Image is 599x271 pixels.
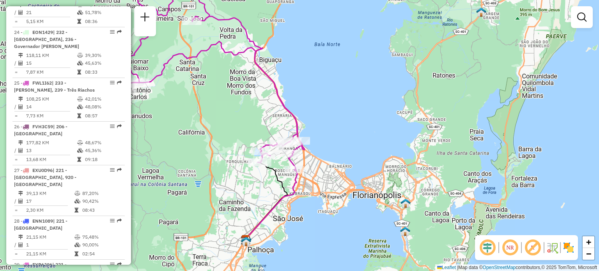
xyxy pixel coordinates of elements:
[14,18,18,25] td: =
[18,105,23,109] i: Total de Atividades
[562,241,575,254] img: Exibir/Ocultar setores
[583,248,594,260] a: Zoom out
[74,208,78,213] i: Tempo total em rota
[85,9,122,16] td: 51,78%
[14,156,18,163] td: =
[574,9,590,25] a: Exibir filtros
[82,197,121,205] td: 90,42%
[74,235,80,239] i: % de utilização do peso
[18,191,23,196] i: Distância Total
[583,236,594,248] a: Zoom in
[137,9,153,27] a: Nova sessão e pesquisa
[82,233,121,241] td: 75,48%
[14,241,18,249] td: /
[117,30,122,34] em: Rota exportada
[77,19,81,24] i: Tempo total em rota
[85,112,122,120] td: 08:57
[110,218,115,223] em: Opções
[26,112,77,120] td: 7,73 KM
[32,167,53,173] span: EXU0D96
[401,198,411,208] img: Ilha Centro
[26,197,74,205] td: 17
[26,233,74,241] td: 21,15 KM
[14,206,18,214] td: =
[85,18,122,25] td: 08:36
[586,237,591,247] span: +
[77,113,81,118] i: Tempo total em rota
[82,190,121,197] td: 87,20%
[85,51,122,59] td: 39,30%
[14,80,95,93] span: | 233 - [PERSON_NAME], 239 - Três Riachos
[117,262,122,267] em: Rota exportada
[82,206,121,214] td: 08:43
[478,238,497,257] span: Ocultar deslocamento
[483,265,516,270] a: OpenStreetMap
[26,95,77,103] td: 108,25 KM
[14,218,67,231] span: 28 -
[74,199,80,204] i: % de utilização da cubagem
[241,236,251,246] img: 712 UDC Full Palhoça
[18,199,23,204] i: Total de Atividades
[85,95,122,103] td: 42,01%
[74,243,80,247] i: % de utilização da cubagem
[501,238,519,257] span: Ocultar NR
[26,139,77,147] td: 177,82 KM
[26,206,74,214] td: 2,30 KM
[14,68,18,76] td: =
[14,9,18,16] td: /
[77,157,81,162] i: Tempo total em rota
[586,249,591,259] span: −
[110,262,115,267] em: Opções
[85,59,122,67] td: 45,63%
[77,105,83,109] i: % de utilização da cubagem
[77,148,83,153] i: % de utilização da cubagem
[85,103,122,111] td: 48,08%
[18,97,23,101] i: Distância Total
[18,53,23,58] i: Distância Total
[32,124,53,129] span: FVH3C59
[110,124,115,129] em: Opções
[437,265,456,270] a: Leaflet
[32,262,52,267] span: FYR6J06
[110,30,115,34] em: Opções
[241,235,251,245] img: CDD Florianópolis
[117,80,122,85] em: Rota exportada
[26,59,77,67] td: 15
[435,264,599,271] div: Map data © contributors,© 2025 TomTom, Microsoft
[14,80,95,93] span: 25 -
[18,61,23,66] i: Total de Atividades
[77,140,83,145] i: % de utilização do peso
[18,243,23,247] i: Total de Atividades
[85,156,122,163] td: 09:18
[14,124,67,136] span: 26 -
[14,59,18,67] td: /
[18,235,23,239] i: Distância Total
[85,139,122,147] td: 48,67%
[26,103,77,111] td: 14
[14,29,79,49] span: 24 -
[14,147,18,154] td: /
[26,156,77,163] td: 13,68 KM
[117,218,122,223] em: Rota exportada
[26,68,77,76] td: 7,87 KM
[400,226,410,236] img: FAD - Pirajubae
[32,218,53,224] span: ENN1089
[476,7,486,17] img: FAD - Vargem Grande
[14,167,76,187] span: 27 -
[14,112,18,120] td: =
[85,147,122,154] td: 45,36%
[18,148,23,153] i: Total de Atividades
[74,252,78,256] i: Tempo total em rota
[26,241,74,249] td: 1
[85,68,122,76] td: 08:33
[26,190,74,197] td: 39,13 KM
[523,238,542,257] span: Exibir rótulo
[32,29,53,35] span: EON1429
[82,250,121,258] td: 02:54
[14,167,76,187] span: | 221 - [GEOGRAPHIC_DATA], 920 - [GEOGRAPHIC_DATA]
[77,53,83,58] i: % de utilização do peso
[18,10,23,15] i: Total de Atividades
[14,103,18,111] td: /
[14,250,18,258] td: =
[26,147,77,154] td: 13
